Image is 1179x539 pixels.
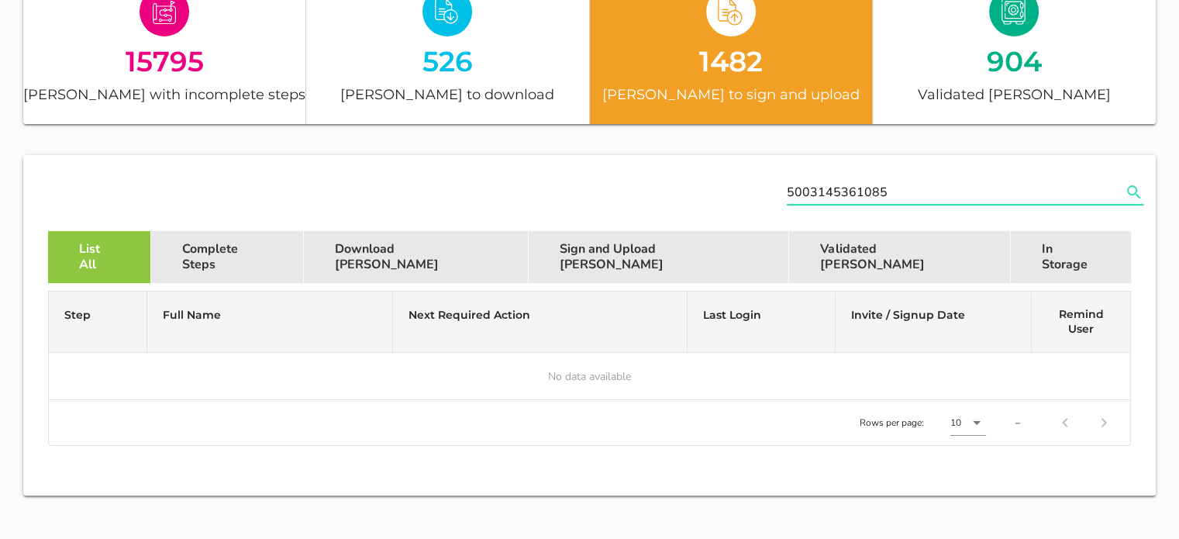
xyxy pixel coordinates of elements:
th: Full Name: Not sorted. Activate to sort ascending. [147,292,393,353]
div: Validated [PERSON_NAME] [873,83,1156,105]
th: Invite / Signup Date: Not sorted. Activate to sort ascending. [836,292,1032,353]
th: Last Login: Not sorted. Activate to sort ascending. [688,292,835,353]
div: 15795 [23,47,305,74]
div: [PERSON_NAME] to sign and upload [590,83,872,105]
div: 10Rows per page: [950,410,986,435]
div: Sign and Upload [PERSON_NAME] [529,231,789,283]
div: [PERSON_NAME] with incomplete steps [23,83,305,105]
div: [PERSON_NAME] to download [306,83,588,105]
span: Full Name [163,308,221,322]
div: Complete Steps [151,231,304,283]
th: Remind User [1032,292,1130,353]
div: 10 [950,416,961,430]
td: No data available [49,353,1130,399]
div: – [1015,416,1020,430]
span: Remind User [1059,307,1104,336]
div: 1482 [590,47,872,74]
span: Last Login [703,308,761,322]
div: Rows per page: [860,400,986,445]
th: Next Required Action: Not sorted. Activate to sort ascending. [393,292,688,353]
div: 904 [873,47,1156,74]
div: Validated [PERSON_NAME] [789,231,1011,283]
span: Next Required Action [409,308,530,322]
span: Invite / Signup Date [851,308,965,322]
th: Step: Not sorted. Activate to sort ascending. [49,292,147,353]
div: In Storage [1011,231,1131,283]
div: Download [PERSON_NAME] [304,231,529,283]
div: List All [48,231,151,283]
span: Step [64,308,91,322]
div: 526 [306,47,588,74]
button: Search name, email, testator ID or ID number appended action [1120,182,1148,202]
